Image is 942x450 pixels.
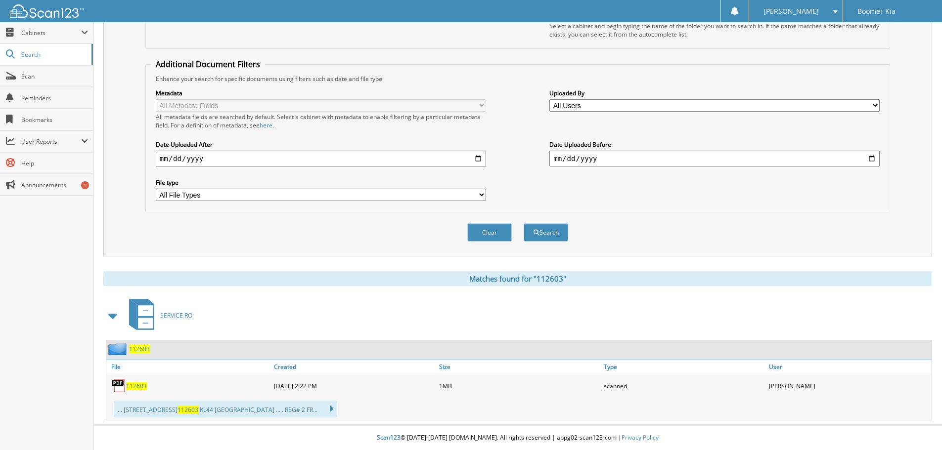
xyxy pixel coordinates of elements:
[21,50,87,59] span: Search
[21,137,81,146] span: User Reports
[129,345,150,353] a: 112603
[10,4,84,18] img: scan123-logo-white.svg
[437,376,602,396] div: 1MB
[108,343,129,355] img: folder2.png
[766,360,932,373] a: User
[857,8,896,14] span: Boomer Kia
[156,178,486,187] label: File type
[549,151,880,166] input: end
[103,271,932,286] div: Matches found for "112603"
[260,121,272,129] a: here
[156,151,486,166] input: start
[21,94,88,102] span: Reminders
[377,433,401,442] span: Scan123
[126,382,147,390] a: 112603
[178,406,198,414] span: 112603
[549,89,880,97] label: Uploaded By
[601,360,766,373] a: Type
[123,296,192,335] a: SERVICE RO
[763,8,819,14] span: [PERSON_NAME]
[93,426,942,450] div: © [DATE]-[DATE] [DOMAIN_NAME]. All rights reserved | appg02-scan123-com |
[622,433,659,442] a: Privacy Policy
[160,311,192,320] span: SERVICE RO
[271,376,437,396] div: [DATE] 2:22 PM
[21,159,88,167] span: Help
[151,75,885,83] div: Enhance your search for specific documents using filters such as date and file type.
[549,22,880,39] div: Select a cabinet and begin typing the name of the folder you want to search in. If the name match...
[151,59,265,70] legend: Additional Document Filters
[271,360,437,373] a: Created
[21,181,88,189] span: Announcements
[81,181,89,189] div: 1
[156,113,486,129] div: All metadata fields are searched by default. Select a cabinet with metadata to enable filtering b...
[156,89,486,97] label: Metadata
[21,29,81,37] span: Cabinets
[467,223,512,242] button: Clear
[601,376,766,396] div: scanned
[114,401,337,417] div: ... [STREET_ADDRESS] iKL44 [GEOGRAPHIC_DATA] ... . REG# 2 FR...
[111,378,126,393] img: PDF.png
[106,360,271,373] a: File
[21,116,88,124] span: Bookmarks
[437,360,602,373] a: Size
[156,140,486,149] label: Date Uploaded After
[524,223,568,242] button: Search
[21,72,88,81] span: Scan
[549,140,880,149] label: Date Uploaded Before
[766,376,932,396] div: [PERSON_NAME]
